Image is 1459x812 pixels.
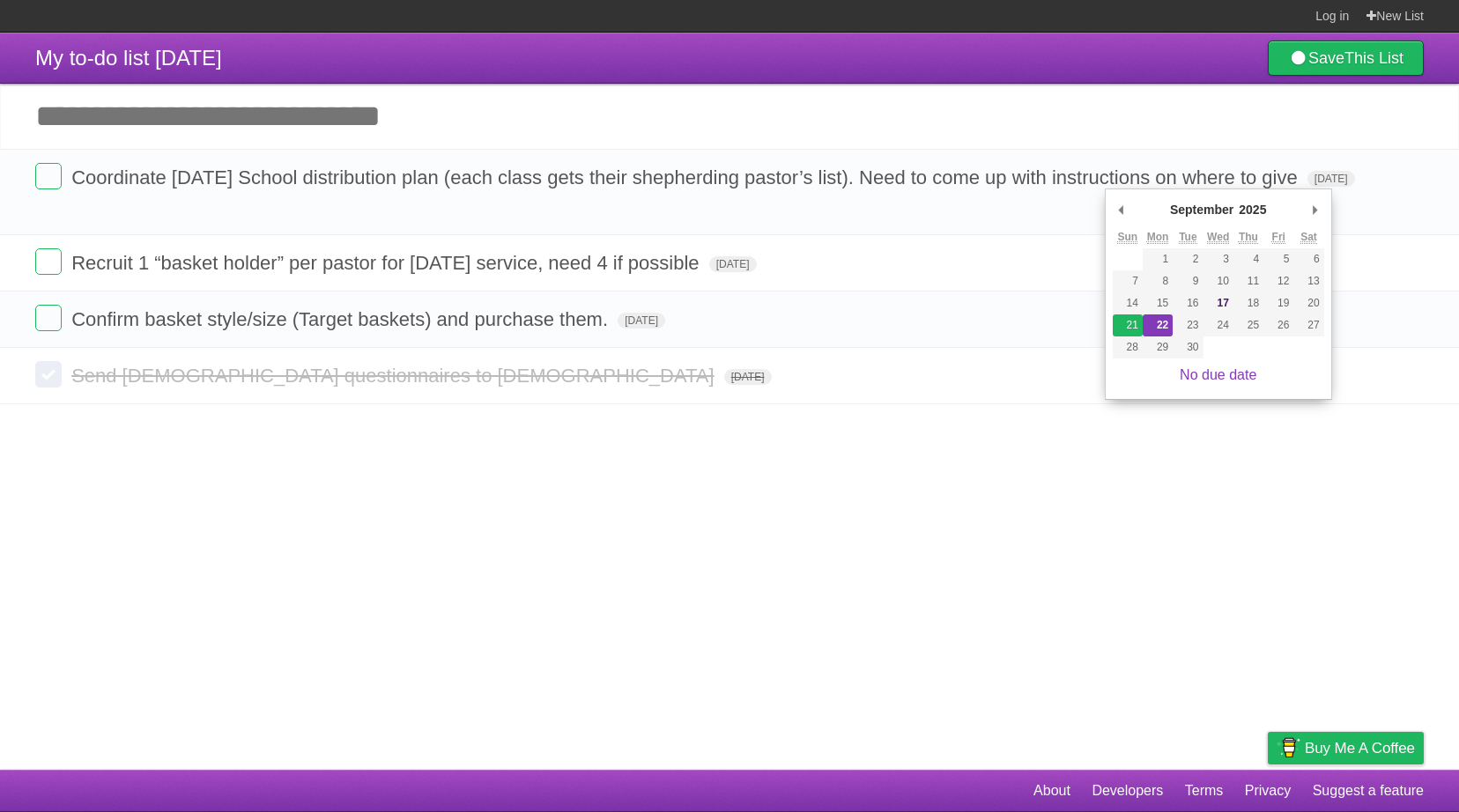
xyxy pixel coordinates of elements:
[1239,231,1258,244] abbr: Thursday
[1203,292,1233,314] button: 17
[1167,196,1236,223] div: September
[35,163,62,189] label: Done
[35,46,222,70] span: My to-do list [DATE]
[1173,292,1203,314] button: 16
[1113,292,1143,314] button: 14
[35,361,62,388] label: Done
[1117,231,1137,244] abbr: Sunday
[1344,49,1403,67] b: This List
[71,308,612,330] span: Confirm basket style/size (Target baskets) and purchase them.
[1143,248,1173,270] button: 1
[1233,314,1263,336] button: 25
[1113,314,1143,336] button: 21
[1263,270,1293,292] button: 12
[1263,292,1293,314] button: 19
[1263,314,1293,336] button: 26
[1185,774,1224,808] a: Terms
[1300,231,1317,244] abbr: Saturday
[1263,248,1293,270] button: 5
[1245,774,1291,808] a: Privacy
[71,252,703,274] span: Recruit 1 “basket holder” per pastor for [DATE] service, need 4 if possible
[1143,314,1173,336] button: 22
[1305,733,1415,764] span: Buy me a coffee
[1203,314,1233,336] button: 24
[71,166,1302,188] span: Coordinate [DATE] School distribution plan (each class gets their shepherding pastor’s list). Nee...
[1293,270,1323,292] button: 13
[1092,774,1163,808] a: Developers
[1233,270,1263,292] button: 11
[1143,270,1173,292] button: 8
[709,256,757,272] span: [DATE]
[35,305,62,331] label: Done
[1143,336,1173,358] button: 29
[1272,231,1285,244] abbr: Friday
[1203,270,1233,292] button: 10
[1293,292,1323,314] button: 20
[71,365,718,387] span: Send [DEMOGRAPHIC_DATA] questionnaires to [DEMOGRAPHIC_DATA]
[1233,248,1263,270] button: 4
[1203,248,1233,270] button: 3
[1313,774,1424,808] a: Suggest a feature
[1293,248,1323,270] button: 6
[1207,231,1229,244] abbr: Wednesday
[35,248,62,275] label: Done
[1113,196,1130,223] button: Previous Month
[724,369,772,385] span: [DATE]
[1173,270,1203,292] button: 9
[1307,196,1324,223] button: Next Month
[618,313,665,328] span: [DATE]
[1033,774,1070,808] a: About
[1179,231,1196,244] abbr: Tuesday
[1233,292,1263,314] button: 18
[1180,367,1256,382] a: No due date
[1236,196,1269,223] div: 2025
[1268,41,1424,76] a: SaveThis List
[1173,248,1203,270] button: 2
[1277,733,1300,763] img: Buy me a coffee
[1268,732,1424,764] a: Buy me a coffee
[1113,336,1143,358] button: 28
[1173,336,1203,358] button: 30
[1113,270,1143,292] button: 7
[1307,171,1355,187] span: [DATE]
[1293,314,1323,336] button: 27
[1147,231,1169,244] abbr: Monday
[1143,292,1173,314] button: 15
[1173,314,1203,336] button: 23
